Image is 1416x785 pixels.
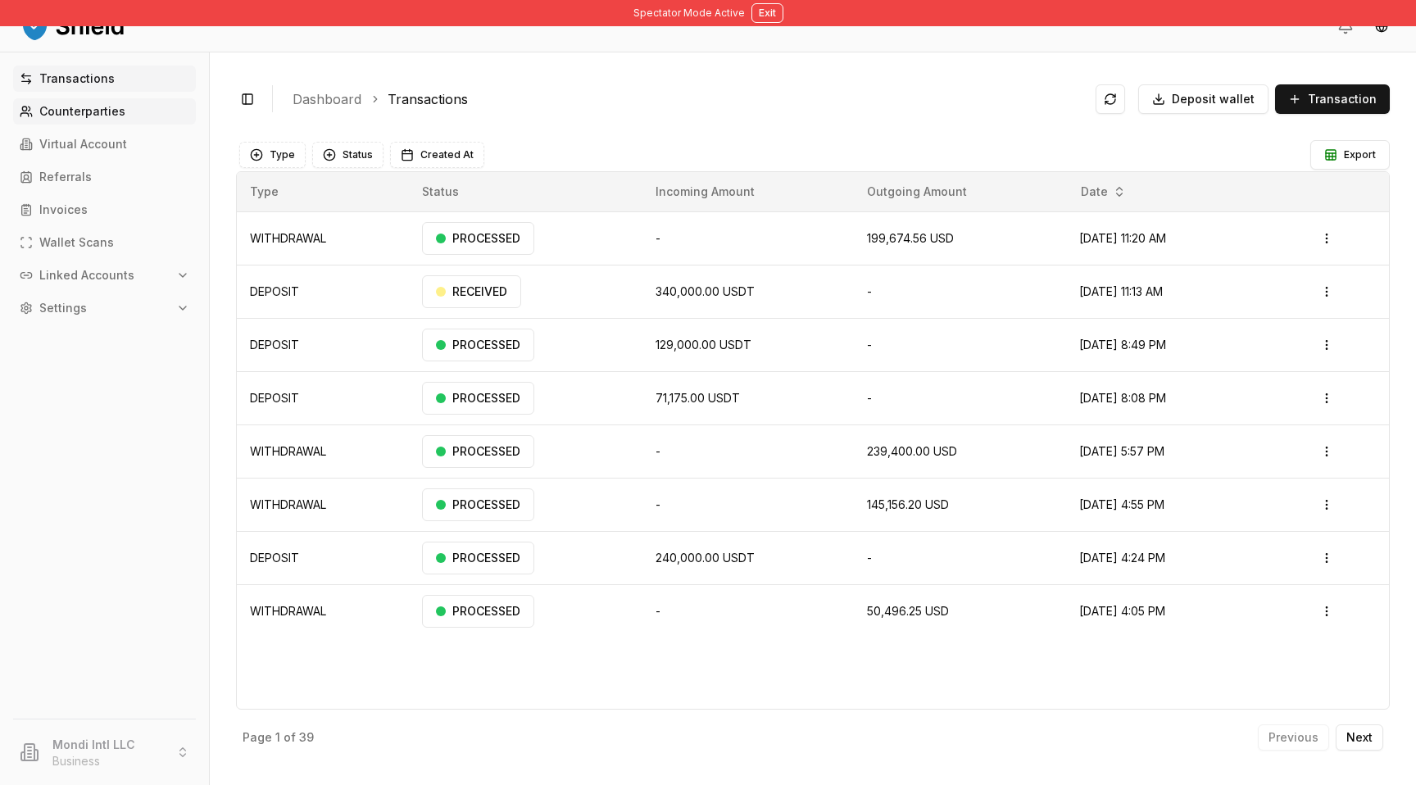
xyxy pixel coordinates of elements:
a: Wallet Scans [13,229,196,256]
p: Invoices [39,204,88,216]
p: 39 [299,732,314,743]
th: Type [237,172,409,211]
a: Transactions [388,89,468,109]
span: - [656,497,660,511]
span: 199,674.56 USD [867,231,954,245]
button: Next [1336,724,1383,751]
td: DEPOSIT [237,318,409,371]
span: - [867,551,872,565]
span: [DATE] 4:05 PM [1079,604,1165,618]
span: 50,496.25 USD [867,604,949,618]
div: PROCESSED [422,382,534,415]
a: Counterparties [13,98,196,125]
span: [DATE] 4:55 PM [1079,497,1164,511]
p: 1 [275,732,280,743]
span: 239,400.00 USD [867,444,957,458]
td: WITHDRAWAL [237,424,409,478]
td: DEPOSIT [237,531,409,584]
button: Deposit wallet [1138,84,1268,114]
td: DEPOSIT [237,265,409,318]
a: Referrals [13,164,196,190]
p: of [284,732,296,743]
span: - [867,391,872,405]
button: Linked Accounts [13,262,196,288]
div: PROCESSED [422,435,534,468]
span: 240,000.00 USDT [656,551,755,565]
div: PROCESSED [422,542,534,574]
span: 71,175.00 USDT [656,391,740,405]
th: Outgoing Amount [854,172,1066,211]
nav: breadcrumb [293,89,1082,109]
button: Status [312,142,383,168]
p: Counterparties [39,106,125,117]
span: - [867,338,872,352]
span: Deposit wallet [1172,91,1255,107]
span: [DATE] 5:57 PM [1079,444,1164,458]
a: Dashboard [293,89,361,109]
span: [DATE] 11:13 AM [1079,284,1163,298]
p: Settings [39,302,87,314]
td: WITHDRAWAL [237,478,409,531]
div: PROCESSED [422,595,534,628]
span: 129,000.00 USDT [656,338,751,352]
span: [DATE] 11:20 AM [1079,231,1166,245]
span: 145,156.20 USD [867,497,949,511]
p: Page [243,732,272,743]
p: Wallet Scans [39,237,114,248]
td: WITHDRAWAL [237,584,409,638]
button: Type [239,142,306,168]
span: Transaction [1308,91,1377,107]
span: - [867,284,872,298]
p: Virtual Account [39,138,127,150]
span: - [656,604,660,618]
span: 340,000.00 USDT [656,284,755,298]
span: [DATE] 8:49 PM [1079,338,1166,352]
a: Invoices [13,197,196,223]
button: Transaction [1275,84,1390,114]
button: Created At [390,142,484,168]
a: Virtual Account [13,131,196,157]
p: Linked Accounts [39,270,134,281]
td: DEPOSIT [237,371,409,424]
div: PROCESSED [422,488,534,521]
a: Transactions [13,66,196,92]
span: - [656,231,660,245]
div: PROCESSED [422,222,534,255]
th: Status [409,172,642,211]
span: [DATE] 8:08 PM [1079,391,1166,405]
td: WITHDRAWAL [237,211,409,265]
span: Created At [420,148,474,161]
p: Referrals [39,171,92,183]
button: Date [1074,179,1132,205]
button: Settings [13,295,196,321]
button: Exit [751,3,783,23]
div: RECEIVED [422,275,521,308]
button: Export [1310,140,1390,170]
div: PROCESSED [422,329,534,361]
p: Next [1346,732,1373,743]
span: - [656,444,660,458]
p: Transactions [39,73,115,84]
th: Incoming Amount [642,172,854,211]
span: Spectator Mode Active [633,7,745,20]
span: [DATE] 4:24 PM [1079,551,1165,565]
